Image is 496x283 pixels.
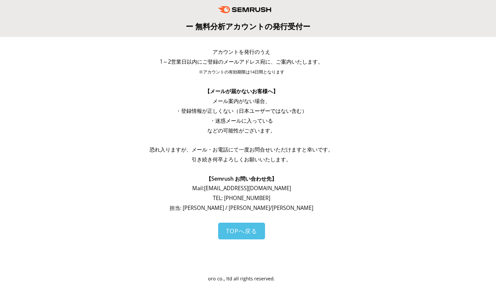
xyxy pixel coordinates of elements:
span: 【Semrush お問い合わせ先】 [206,175,277,182]
span: ※アカウントの有効期限は14日間となります [199,69,284,75]
span: Mail: [EMAIL_ADDRESS][DOMAIN_NAME] [192,185,291,192]
a: TOPへ戻る [218,223,265,239]
span: 1～2営業日以内にご登録のメールアドレス宛に、ご案内いたします。 [160,58,323,65]
span: TOPへ戻る [226,227,257,235]
span: 恐れ入りますが、メール・お電話にて一度お問合せいただけますと幸いです。 [150,146,333,153]
span: 担当: [PERSON_NAME] / [PERSON_NAME]/[PERSON_NAME] [170,204,313,212]
span: ー 無料分析アカウントの発行受付ー [186,21,310,31]
span: oro co., ltd all rights reserved. [208,275,275,282]
span: TEL: [PHONE_NUMBER] [213,194,270,202]
span: 引き続き何卒よろしくお願いいたします。 [192,156,291,163]
span: ・迷惑メールに入っている [210,117,273,124]
span: 【メールが届かないお客様へ】 [205,88,278,95]
span: メール案内がない場合、 [213,97,270,105]
span: などの可能性がございます。 [207,127,276,134]
span: ・登録情報が正しくない（日本ユーザーではない含む） [176,107,307,114]
span: アカウントを発行のうえ [213,48,270,55]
